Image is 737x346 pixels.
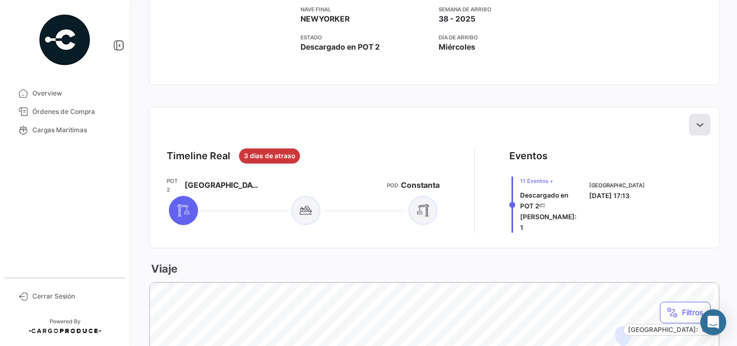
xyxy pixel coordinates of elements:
[149,261,178,276] h3: Viaje
[660,302,711,323] button: Filtros
[38,13,92,67] img: powered-by.png
[167,148,230,164] div: Timeline Real
[387,181,398,189] app-card-info-title: POD
[244,151,295,161] span: 3 dias de atraso
[32,107,117,117] span: Órdenes de Compra
[439,42,475,52] span: Miércoles
[9,103,121,121] a: Órdenes de Compra
[589,192,630,200] span: [DATE] 17:13
[520,191,568,210] span: Descargado en POT 2
[32,89,117,98] span: Overview
[439,5,568,13] app-card-info-title: Semana de Arribo
[9,84,121,103] a: Overview
[185,180,261,191] span: [GEOGRAPHIC_DATA]
[167,177,182,194] app-card-info-title: POT 2
[700,309,726,335] div: Abrir Intercom Messenger
[401,180,440,191] span: Constanta
[301,5,430,13] app-card-info-title: Nave final
[301,13,350,24] span: NEWYORKER
[439,13,475,24] span: 38 - 2025
[520,213,576,232] span: [PERSON_NAME]: 1
[9,121,121,139] a: Cargas Marítimas
[32,291,117,301] span: Cerrar Sesión
[520,177,576,185] span: 11 Eventos +
[439,33,568,42] app-card-info-title: Día de Arribo
[301,33,430,42] app-card-info-title: Estado
[32,125,117,135] span: Cargas Marítimas
[589,181,645,189] span: [GEOGRAPHIC_DATA]
[301,42,380,52] span: Descargado en POT 2
[509,148,548,164] div: Eventos
[628,325,698,335] span: [GEOGRAPHIC_DATA]:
